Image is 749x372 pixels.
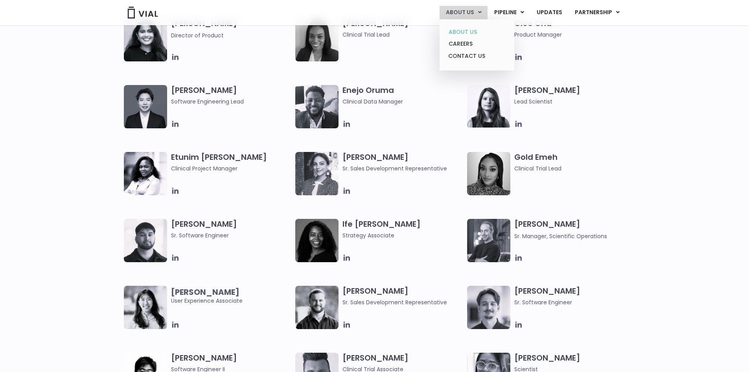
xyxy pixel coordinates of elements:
[342,18,463,39] h3: [PERSON_NAME]
[295,85,339,128] img: Headshot of smiling man named Enejo
[514,18,635,39] h3: Cloe Cha
[442,26,511,38] a: ABOUT US
[442,50,511,63] a: CONTACT US
[342,85,463,106] h3: Enejo Oruma
[467,152,510,195] img: A woman wearing a leopard print shirt in a black and white photo.
[514,298,635,307] span: Sr. Software Engineer
[171,219,292,240] h3: [PERSON_NAME]
[342,152,463,173] h3: [PERSON_NAME]
[467,286,510,329] img: Fran
[569,6,626,19] a: PARTNERSHIPMenu Toggle
[124,152,167,195] img: Image of smiling woman named Etunim
[514,85,635,106] h3: [PERSON_NAME]
[124,18,167,61] img: Smiling woman named Dhruba
[342,164,463,173] span: Sr. Sales Development Representative
[342,97,463,106] span: Clinical Data Manager
[171,97,292,106] span: Software Engineering Lead
[514,152,635,173] h3: Gold Emeh
[295,286,339,329] img: Image of smiling man named Hugo
[514,219,635,241] h3: [PERSON_NAME]
[467,85,510,128] img: Headshot of smiling woman named Elia
[514,232,607,240] span: Sr. Manager, Scientific Operations
[171,31,224,39] span: Director of Product
[488,6,530,19] a: PIPELINEMenu Toggle
[171,231,292,240] span: Sr. Software Engineer
[467,219,510,262] img: Headshot of smiling man named Jared
[171,287,239,298] b: [PERSON_NAME]
[530,6,568,19] a: UPDATES
[295,219,339,262] img: Ife Desamours
[342,286,463,307] h3: [PERSON_NAME]
[514,286,635,307] h3: [PERSON_NAME]
[342,298,463,307] span: Sr. Sales Development Representative
[440,6,488,19] a: ABOUT USMenu Toggle
[124,219,167,262] img: Headshot of smiling of man named Gurman
[514,97,635,106] span: Lead Scientist
[342,30,463,39] span: Clinical Trial Lead
[342,219,463,240] h3: Ife [PERSON_NAME]
[295,152,339,195] img: Smiling woman named Gabriella
[127,7,158,19] img: Vial Logo
[171,288,292,305] span: User Experience Associate
[442,38,511,50] a: CAREERS
[171,152,292,173] h3: Etunim [PERSON_NAME]
[514,30,635,39] span: Product Manager
[295,18,339,61] img: A black and white photo of a woman smiling.
[171,164,292,173] span: Clinical Project Manager
[171,85,292,106] h3: [PERSON_NAME]
[514,164,635,173] span: Clinical Trial Lead
[171,18,292,40] h3: [PERSON_NAME]
[342,231,463,240] span: Strategy Associate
